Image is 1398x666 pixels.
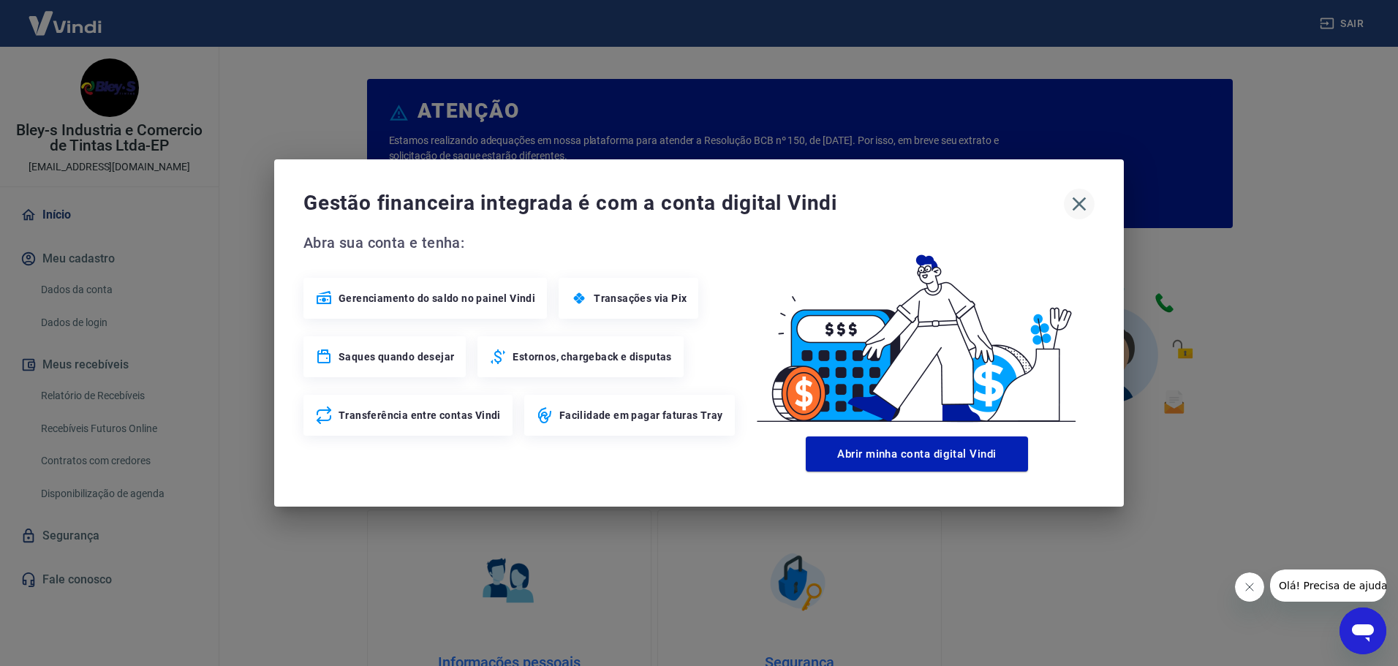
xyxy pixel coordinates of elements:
img: Good Billing [739,231,1095,431]
iframe: Mensagem da empresa [1270,569,1386,602]
span: Estornos, chargeback e disputas [513,349,671,364]
span: Transferência entre contas Vindi [339,408,501,423]
span: Olá! Precisa de ajuda? [9,10,123,22]
button: Abrir minha conta digital Vindi [806,436,1028,472]
iframe: Fechar mensagem [1235,572,1264,602]
span: Gestão financeira integrada é com a conta digital Vindi [303,189,1064,218]
iframe: Botão para abrir a janela de mensagens [1340,608,1386,654]
span: Facilidade em pagar faturas Tray [559,408,723,423]
span: Saques quando desejar [339,349,454,364]
span: Transações via Pix [594,291,687,306]
span: Abra sua conta e tenha: [303,231,739,254]
span: Gerenciamento do saldo no painel Vindi [339,291,535,306]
